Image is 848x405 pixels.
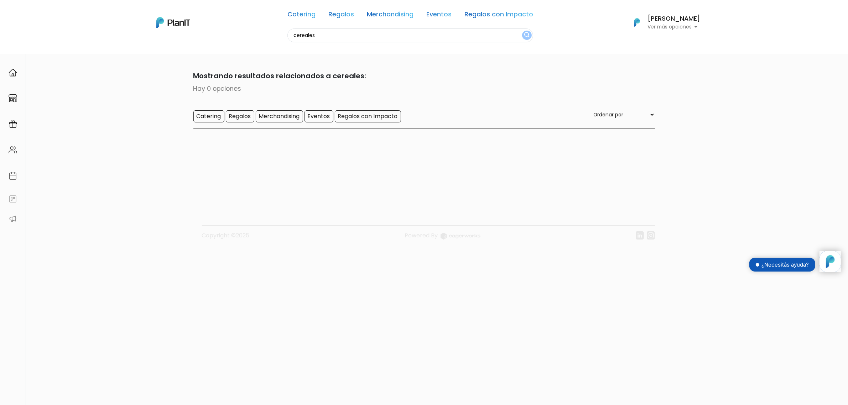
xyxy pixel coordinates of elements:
img: people-662611757002400ad9ed0e3c099ab2801c6687ba6c219adb57efc949bc21e19d.svg [9,146,17,154]
a: Regalos [328,11,354,20]
img: logo_eagerworks-044938b0bf012b96b195e05891a56339191180c2d98ce7df62ca656130a436fa.svg [441,233,480,240]
a: Powered By [405,231,480,245]
img: calendar-87d922413cdce8b2cf7b7f5f62616a5cf9e4887200fb71536465627b3292af00.svg [9,172,17,180]
p: Copyright ©2025 [202,231,250,245]
input: Regalos con Impacto [335,110,401,122]
input: Buscá regalos, desayunos, y más [287,28,533,42]
img: partners-52edf745621dab592f3b2c58e3bca9d71375a7ef29c3b500c9f145b62cc070d4.svg [9,215,17,223]
img: marketplace-4ceaa7011d94191e9ded77b95e3339b90024bf715f7c57f8cf31f2d8c509eaba.svg [9,94,17,102]
img: PlanIt Logo [156,17,190,28]
a: Eventos [426,11,452,20]
img: linkedin-cc7d2dbb1a16aff8e18f147ffe980d30ddd5d9e01409788280e63c91fc390ff4.svg [636,231,644,240]
iframe: trengo-widget-status [713,251,820,279]
img: campaigns-02234683943229c281be62815700db0a1741e53638e28bf9629b52c665b00959.svg [9,120,17,128]
p: Hay 0 opciones [193,84,655,93]
img: home-e721727adea9d79c4d83392d1f703f7f8bce08238fde08b1acbfd93340b81755.svg [9,68,17,77]
input: Eventos [305,110,333,122]
img: instagram-7ba2a2629254302ec2a9470e65da5de918c9f3c9a63008f8abed3140a32961bf.svg [647,231,655,240]
button: PlanIt Logo [PERSON_NAME] Ver más opciones [625,13,701,32]
a: Catering [287,11,316,20]
a: Regalos con Impacto [464,11,533,20]
a: Merchandising [367,11,413,20]
p: Ver más opciones [648,25,701,30]
span: translation missing: es.layouts.footer.powered_by [405,231,438,240]
img: search_button-432b6d5273f82d61273b3651a40e1bd1b912527efae98b1b7a1b2c0702e16a8d.svg [524,32,530,39]
img: PlanIt Logo [629,15,645,30]
input: Regalos [226,110,254,122]
input: Catering [193,110,224,122]
h6: [PERSON_NAME] [648,16,701,22]
iframe: trengo-widget-launcher [820,251,841,272]
input: Merchandising [256,110,303,122]
img: feedback-78b5a0c8f98aac82b08bfc38622c3050aee476f2c9584af64705fc4e61158814.svg [9,195,17,203]
p: Mostrando resultados relacionados a cereales: [193,70,655,81]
